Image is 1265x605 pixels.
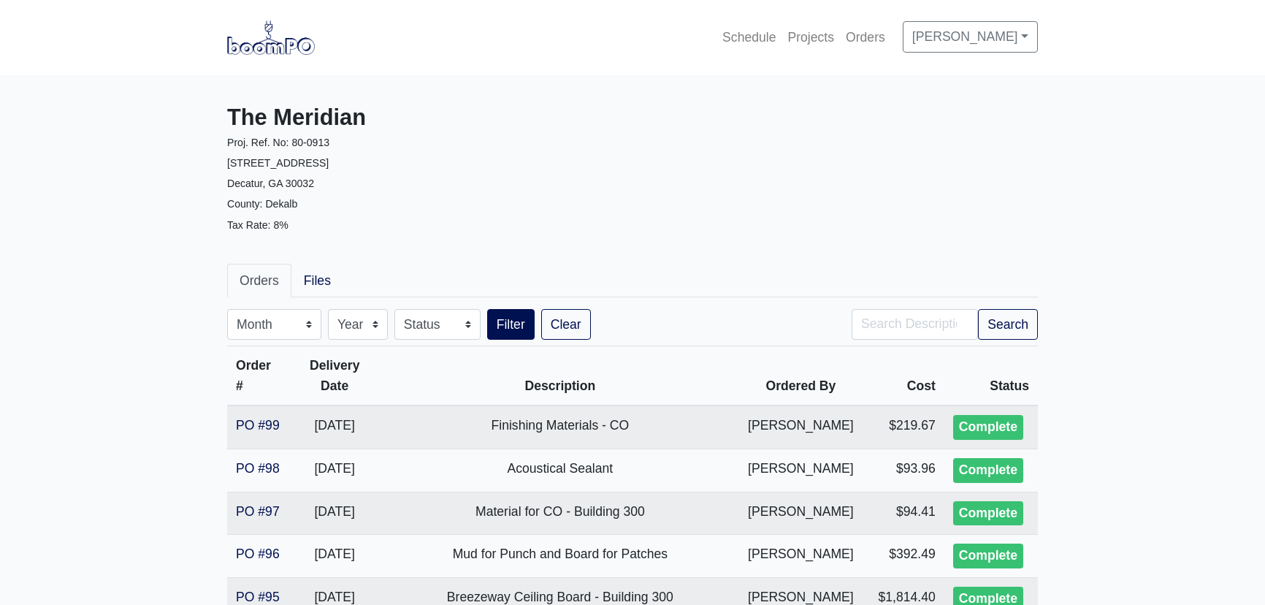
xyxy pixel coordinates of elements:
a: PO #98 [236,461,280,476]
small: [STREET_ADDRESS] [227,157,329,169]
button: Search [978,309,1038,340]
td: [DATE] [288,535,381,578]
td: Finishing Materials - CO [381,406,739,449]
td: $392.49 [863,535,944,578]
a: PO #97 [236,504,280,519]
td: [PERSON_NAME] [739,449,863,492]
th: Cost [863,346,944,406]
a: Projects [781,21,840,53]
a: PO #96 [236,547,280,561]
div: Complete [953,458,1023,483]
td: $93.96 [863,449,944,492]
td: [DATE] [288,406,381,449]
td: Mud for Punch and Board for Patches [381,535,739,578]
a: [PERSON_NAME] [903,21,1038,52]
h3: The Meridian [227,104,622,132]
th: Ordered By [739,346,863,406]
td: [PERSON_NAME] [739,535,863,578]
td: [DATE] [288,492,381,535]
td: Material for CO - Building 300 [381,492,739,535]
small: County: Dekalb [227,198,297,210]
img: boomPO [227,20,315,54]
input: Search [852,309,978,340]
th: Delivery Date [288,346,381,406]
th: Order # [227,346,288,406]
div: Complete [953,415,1023,440]
a: PO #99 [236,418,280,433]
div: Complete [953,544,1023,568]
td: Acoustical Sealant [381,449,739,492]
a: Schedule [716,21,781,53]
a: PO #95 [236,590,280,604]
small: Decatur, GA 30032 [227,178,314,189]
td: $219.67 [863,406,944,449]
td: $94.41 [863,492,944,535]
div: Complete [953,501,1023,526]
td: [DATE] [288,449,381,492]
a: Orders [840,21,891,53]
a: Clear [541,309,591,340]
button: Filter [487,309,535,340]
small: Proj. Ref. No: 80-0913 [227,137,329,148]
td: [PERSON_NAME] [739,406,863,449]
td: [PERSON_NAME] [739,492,863,535]
th: Description [381,346,739,406]
a: Orders [227,264,291,297]
a: Files [291,264,343,297]
small: Tax Rate: 8% [227,219,288,231]
th: Status [944,346,1038,406]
